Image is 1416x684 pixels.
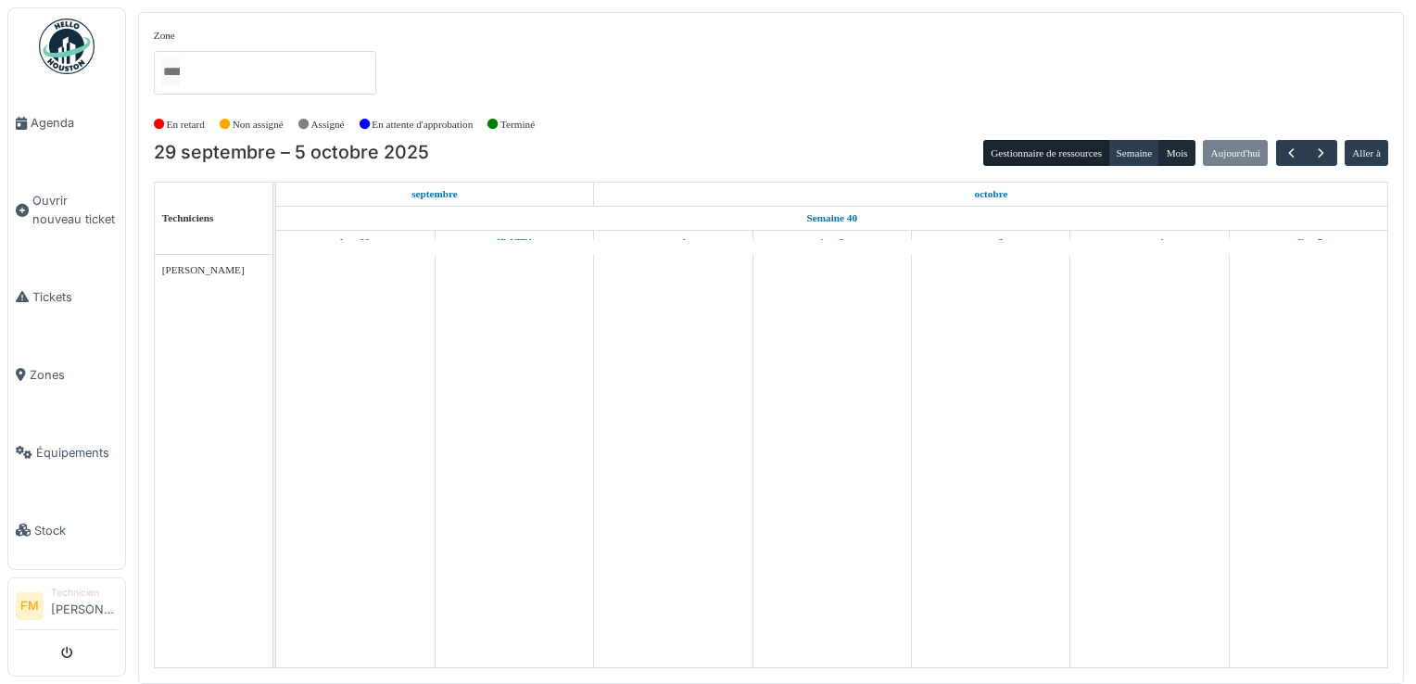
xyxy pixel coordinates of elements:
button: Gestionnaire de ressources [983,140,1109,166]
a: 30 septembre 2025 [492,231,537,254]
span: Ouvrir nouveau ticket [32,192,118,227]
li: FM [16,592,44,620]
button: Semaine [1108,140,1159,166]
label: En attente d'approbation [372,117,473,133]
span: Agenda [31,114,118,132]
button: Aller à [1345,140,1388,166]
a: 5 octobre 2025 [1290,231,1327,254]
button: Précédent [1276,140,1307,167]
a: Agenda [8,84,125,162]
span: Tickets [32,288,118,306]
img: Badge_color-CXgf-gQk.svg [39,19,95,74]
label: En retard [167,117,205,133]
label: Assigné [311,117,345,133]
a: Semaine 40 [803,207,862,230]
a: 29 septembre 2025 [407,183,462,206]
h2: 29 septembre – 5 octobre 2025 [154,142,429,164]
a: Ouvrir nouveau ticket [8,162,125,258]
a: FM Technicien[PERSON_NAME] [16,586,118,630]
span: Stock [34,522,118,539]
a: 2 octobre 2025 [815,231,849,254]
a: Tickets [8,258,125,336]
a: Stock [8,491,125,569]
label: Non assigné [233,117,284,133]
a: 4 octobre 2025 [1131,231,1168,254]
button: Mois [1158,140,1195,166]
a: 3 octobre 2025 [973,231,1008,254]
button: Aujourd'hui [1203,140,1268,166]
input: Tous [161,58,180,85]
label: Zone [154,28,175,44]
label: Terminé [500,117,535,133]
span: Équipements [36,444,118,462]
span: Techniciens [162,212,214,223]
a: 1 octobre 2025 [655,231,691,254]
button: Suivant [1306,140,1336,167]
a: 1 octobre 2025 [970,183,1013,206]
span: Zones [30,366,118,384]
div: Technicien [51,586,118,600]
a: Équipements [8,413,125,491]
li: [PERSON_NAME] [51,586,118,626]
a: Zones [8,336,125,413]
span: [PERSON_NAME] [162,264,245,275]
a: 29 septembre 2025 [335,231,374,254]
